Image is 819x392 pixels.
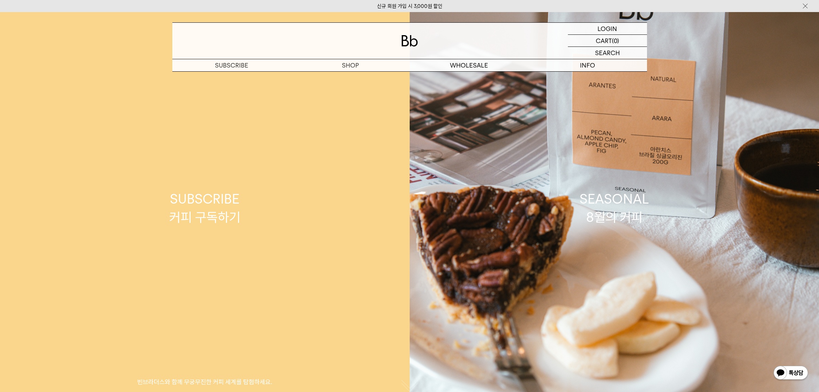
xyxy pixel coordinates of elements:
[568,23,647,35] a: LOGIN
[528,59,647,71] p: INFO
[773,365,809,382] img: 카카오톡 채널 1:1 채팅 버튼
[568,35,647,47] a: CART (0)
[410,59,528,71] p: WHOLESALE
[401,35,418,47] img: 로고
[612,35,619,47] p: (0)
[291,59,410,71] a: SHOP
[169,190,240,226] div: SUBSCRIBE 커피 구독하기
[580,190,649,226] div: SEASONAL 8월의 커피
[596,35,612,47] p: CART
[595,47,620,59] p: SEARCH
[377,3,442,9] a: 신규 회원 가입 시 3,000원 할인
[597,23,617,34] p: LOGIN
[172,59,291,71] a: SUBSCRIBE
